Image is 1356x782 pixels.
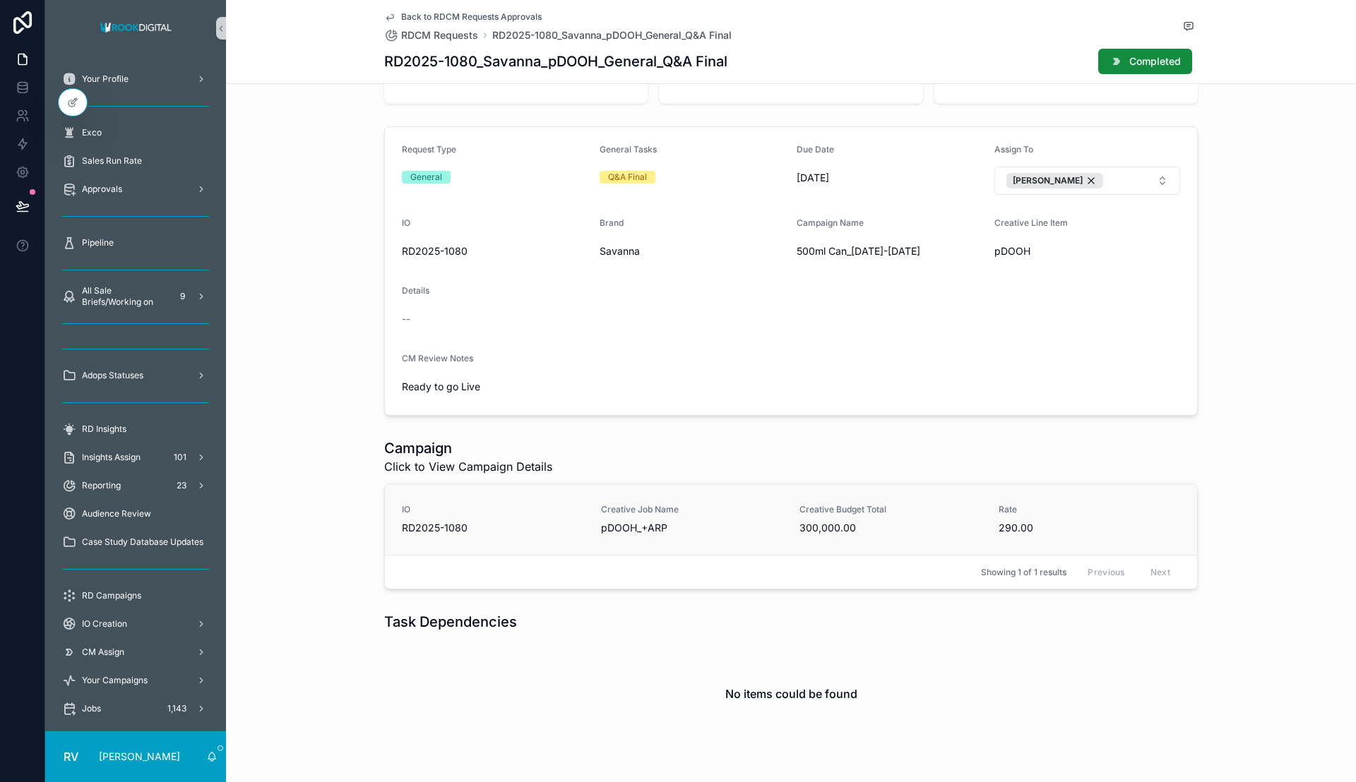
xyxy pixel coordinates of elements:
[799,521,982,535] span: 300,000.00
[401,11,542,23] span: Back to RDCM Requests Approvals
[54,583,218,608] a: RD Campaigns
[600,144,657,155] span: General Tasks
[1098,49,1192,74] button: Completed
[1006,173,1103,188] button: Unselect 4
[402,244,588,258] span: RD2025-1080
[174,288,191,305] div: 9
[384,28,478,42] a: RDCM Requests
[82,423,126,435] span: RD Insights
[82,675,148,686] span: Your Campaigns
[1129,54,1181,68] span: Completed
[54,284,218,309] a: All Sale Briefs/Working on9
[999,521,1181,535] span: 290.00
[82,480,121,491] span: Reporting
[96,17,176,40] img: App logo
[54,176,218,202] a: Approvals
[54,445,218,470] a: Insights Assign101
[82,237,114,248] span: Pipeline
[172,477,191,494] div: 23
[799,504,982,515] span: Creative Budget Total
[402,353,473,363] span: CM Review Notes
[384,52,727,71] h1: RD2025-1080_Savanna_pDOOH_General_Q&A Final
[82,646,124,658] span: CM Assign
[99,750,180,764] p: [PERSON_NAME]
[82,155,142,167] span: Sales Run Rate
[608,171,647,184] div: Q&A Final
[384,612,517,632] h1: Task Dependencies
[601,504,783,515] span: Creative Job Name
[54,696,218,721] a: Jobs1,143
[384,438,552,458] h1: Campaign
[82,703,101,714] span: Jobs
[82,370,143,381] span: Adops Statuses
[797,217,864,228] span: Campaign Name
[384,458,552,475] span: Click to View Campaign Details
[994,144,1033,155] span: Assign To
[402,144,456,155] span: Request Type
[410,171,442,184] div: General
[82,285,168,308] span: All Sale Briefs/Working on
[384,11,542,23] a: Back to RDCM Requests Approvals
[54,416,218,442] a: RD Insights
[82,590,141,601] span: RD Campaigns
[54,148,218,174] a: Sales Run Rate
[725,685,857,702] h2: No items could be found
[82,536,203,548] span: Case Study Database Updates
[54,473,218,498] a: Reporting23
[54,724,218,750] a: 12
[45,56,226,731] div: scrollable content
[54,66,218,92] a: Your Profile
[54,611,218,637] a: IO Creation
[82,73,129,85] span: Your Profile
[1013,175,1083,186] span: [PERSON_NAME]
[82,127,102,138] span: Exco
[601,521,783,535] span: pDOOH_+ARP
[402,312,410,326] span: --
[600,244,786,258] span: Savanna
[981,567,1066,578] span: Showing 1 of 1 results
[82,618,127,630] span: IO Creation
[82,452,141,463] span: Insights Assign
[54,501,218,527] a: Audience Review
[54,639,218,665] a: CM Assign
[402,380,588,394] span: Ready to go Live
[64,748,78,765] span: RV
[54,230,218,255] a: Pipeline
[797,144,834,155] span: Due Date
[163,700,191,717] div: 1,143
[401,28,478,42] span: RDCM Requests
[169,449,191,466] div: 101
[82,184,122,195] span: Approvals
[402,285,429,296] span: Details
[385,484,1197,555] a: IORD2025-1080Creative Job NamepDOOH_+ARPCreative Budget Total300,000.00Rate290.00
[994,167,1181,195] button: Select Button
[994,244,1181,258] span: pDOOH
[54,529,218,555] a: Case Study Database Updates
[600,217,624,228] span: Brand
[994,217,1068,228] span: Creative Line Item
[174,728,191,745] div: 12
[402,521,584,535] span: RD2025-1080
[797,171,983,185] span: [DATE]
[492,28,732,42] a: RD2025-1080_Savanna_pDOOH_General_Q&A Final
[797,244,983,258] span: 500ml Can_[DATE]-[DATE]
[999,504,1181,515] span: Rate
[402,217,410,228] span: IO
[54,363,218,388] a: Adops Statuses
[54,668,218,693] a: Your Campaigns
[54,120,218,145] a: Exco
[402,504,584,515] span: IO
[82,508,151,519] span: Audience Review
